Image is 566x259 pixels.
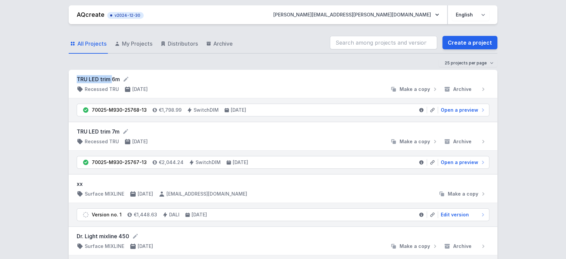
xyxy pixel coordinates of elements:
[441,211,469,218] span: Edit version
[77,232,489,240] form: Dr. Light mixline 450
[132,138,148,145] h4: [DATE]
[233,159,248,166] h4: [DATE]
[453,138,472,145] span: Archive
[138,191,153,197] h4: [DATE]
[77,40,107,48] span: All Projects
[169,211,180,218] h4: DALI
[231,107,246,113] h4: [DATE]
[77,180,489,188] h3: xx
[268,9,444,21] button: [PERSON_NAME][EMAIL_ADDRESS][PERSON_NAME][DOMAIN_NAME]
[122,128,129,135] button: Rename project
[441,138,489,145] button: Archive
[123,76,129,83] button: Rename project
[205,34,234,54] a: Archive
[77,11,104,18] a: AQcreate
[400,243,430,250] span: Make a copy
[77,127,489,136] form: TRU LED trim 7m
[77,75,489,83] form: TRU LED trim 6m
[213,40,233,48] span: Archive
[387,243,441,250] button: Make a copy
[168,40,198,48] span: Distributors
[438,107,486,113] a: Open a preview
[400,86,430,93] span: Make a copy
[400,138,430,145] span: Make a copy
[441,86,489,93] button: Archive
[107,11,144,19] button: v2024-12-30
[448,191,478,197] span: Make a copy
[387,86,441,93] button: Make a copy
[441,159,478,166] span: Open a preview
[113,34,154,54] a: My Projects
[441,243,489,250] button: Archive
[387,138,441,145] button: Make a copy
[111,13,140,18] span: v2024-12-30
[442,36,497,49] a: Create a project
[92,211,122,218] div: Version no. 1
[159,159,184,166] h4: €2,044.24
[134,211,157,218] h4: €1,448.63
[138,243,153,250] h4: [DATE]
[85,243,124,250] h4: Surface MIXLINE
[166,191,247,197] h4: [EMAIL_ADDRESS][DOMAIN_NAME]
[69,34,108,54] a: All Projects
[85,191,124,197] h4: Surface MIXLINE
[441,107,478,113] span: Open a preview
[196,159,221,166] h4: SwitchDIM
[85,138,119,145] h4: Recessed TRU
[330,36,437,49] input: Search among projects and versions...
[159,107,182,113] h4: €1,798.99
[453,243,472,250] span: Archive
[82,211,89,218] img: draft.svg
[132,86,148,93] h4: [DATE]
[122,40,152,48] span: My Projects
[194,107,219,113] h4: SwitchDIM
[85,86,119,93] h4: Recessed TRU
[92,107,147,113] div: 70025-M930-25768-13
[438,211,486,218] a: Edit version
[159,34,199,54] a: Distributors
[452,9,489,21] select: Choose language
[453,86,472,93] span: Archive
[438,159,486,166] a: Open a preview
[436,191,489,197] button: Make a copy
[192,211,207,218] h4: [DATE]
[132,233,139,240] button: Rename project
[92,159,147,166] div: 70025-M930-25767-13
